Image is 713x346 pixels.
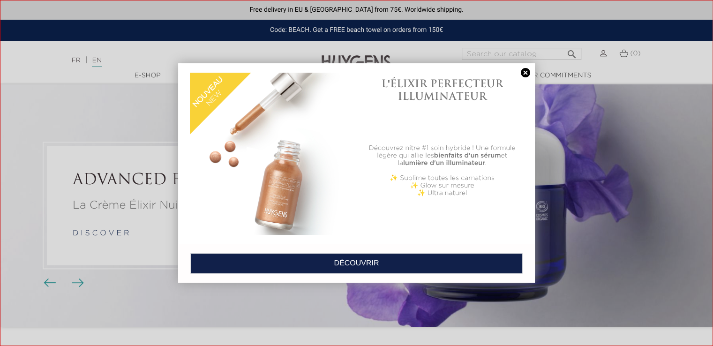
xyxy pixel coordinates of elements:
[361,189,523,197] p: ✨ Ultra naturel
[434,152,501,159] b: bienfaits d'un sérum
[403,160,485,166] b: lumière d'un illuminateur
[361,182,523,189] p: ✨ Glow sur mesure
[190,253,523,274] a: DÉCOUVRIR
[361,77,523,102] h1: L'ÉLIXIR PERFECTEUR ILLUMINATEUR
[361,174,523,182] p: ✨ Sublime toutes les carnations
[361,144,523,167] p: Découvrez nitre #1 soin hybride ! Une formule légère qui allie les et la .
